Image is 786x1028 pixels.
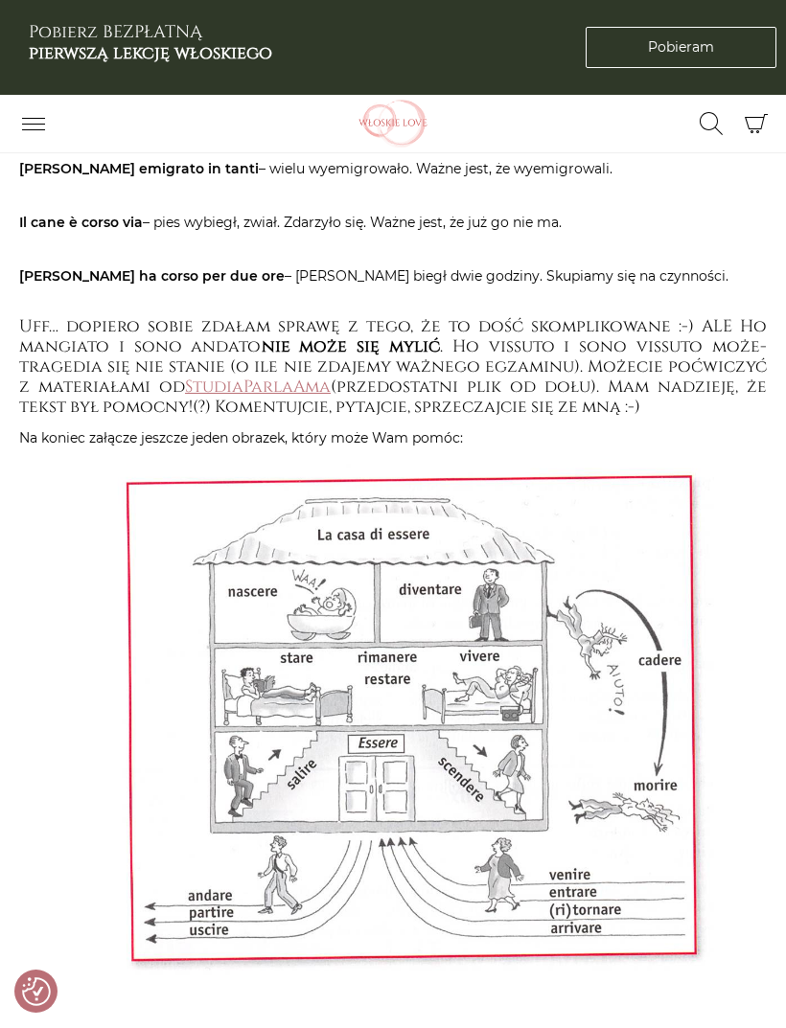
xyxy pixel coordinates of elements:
[648,38,714,58] span: Pobieram
[19,157,767,182] p: – wielu wyemigrowało. Ważne jest, że wyemigrowali.
[735,104,776,146] button: Koszyk
[29,42,272,66] b: pierwszą lekcję włoskiego
[29,23,272,64] h3: Pobierz BEZPŁATNĄ
[262,336,441,359] strong: nie może się mylić
[331,101,455,148] img: Włoskielove
[687,108,735,141] button: Przełącz formularz wyszukiwania
[19,264,767,289] p: – [PERSON_NAME] biegł dwie godziny. Skupiamy się na czynności.
[19,161,259,178] strong: [PERSON_NAME] emigrato in tanti
[19,215,143,232] strong: Il cane è corso via
[22,978,51,1007] button: Preferencje co do zgód
[10,108,58,141] button: Przełącz nawigację
[19,318,767,419] h5: Uff… dopiero sobie zdałam sprawę z tego, że to dość skomplikowane :-) ALE Ho mangiato i sono anda...
[19,268,285,286] strong: [PERSON_NAME] ha corso per due ore
[586,28,776,69] a: Pobieram
[22,978,51,1007] img: Revisit consent button
[19,211,767,236] p: – pies wybiegł, zwiał. Zdarzyło się. Ważne jest, że już go nie ma.
[185,377,331,400] a: StudiaParlaAma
